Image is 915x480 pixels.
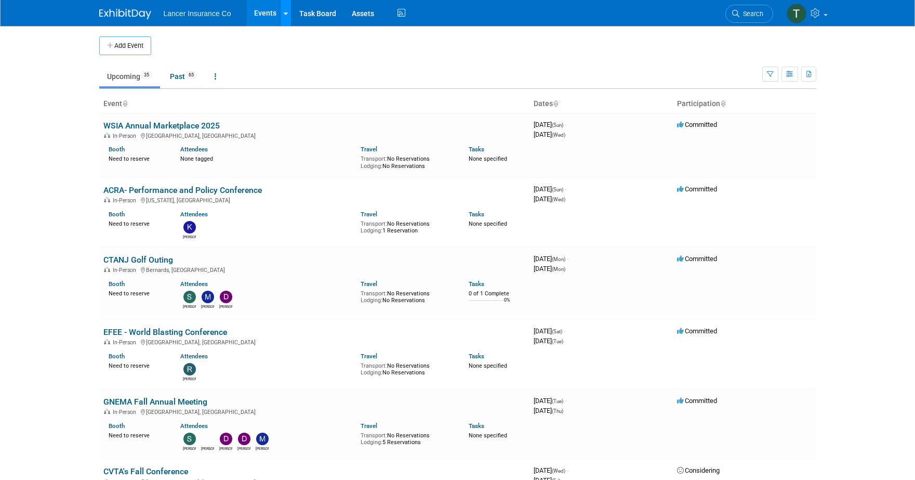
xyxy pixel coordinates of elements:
[109,218,165,228] div: Need to reserve
[361,362,387,369] span: Transport:
[103,466,188,476] a: CVTA's Fall Conference
[677,397,717,405] span: Committed
[469,422,484,430] a: Tasks
[180,353,208,360] a: Attendees
[787,4,806,23] img: Terrence Forrest
[534,131,565,138] span: [DATE]
[552,187,563,192] span: (Sun)
[185,71,197,79] span: 65
[99,67,160,86] a: Upcoming35
[469,290,525,297] div: 0 of 1 Complete
[565,185,566,193] span: -
[183,233,196,240] div: kathy egan
[122,99,127,108] a: Sort by Event Name
[99,95,529,113] th: Event
[141,71,152,79] span: 35
[552,329,562,334] span: (Sat)
[109,153,165,163] div: Need to reserve
[202,291,214,303] img: Matt Mushorn
[725,5,773,23] a: Search
[104,409,110,414] img: In-Person Event
[564,327,565,335] span: -
[361,297,382,304] span: Lodging:
[361,218,453,235] div: No Reservations 1 Reservation
[109,430,165,439] div: Need to reserve
[104,133,110,138] img: In-Person Event
[361,163,382,170] span: Lodging:
[567,466,568,474] span: -
[109,211,125,218] a: Booth
[565,397,566,405] span: -
[534,195,565,203] span: [DATE]
[104,267,110,272] img: In-Person Event
[113,339,139,346] span: In-Person
[534,466,568,474] span: [DATE]
[238,433,250,445] img: Dana Turilli
[534,185,566,193] span: [DATE]
[361,220,387,227] span: Transport:
[256,433,269,445] img: Michael Arcario
[534,327,565,335] span: [DATE]
[113,133,139,139] span: In-Person
[104,197,110,202] img: In-Person Event
[553,99,558,108] a: Sort by Start Date
[109,146,125,153] a: Booth
[103,397,207,407] a: GNEMA Fall Annual Meeting
[113,267,139,274] span: In-Person
[103,255,173,265] a: CTANJ Golf Outing
[552,398,563,404] span: (Tue)
[183,221,196,233] img: kathy egan
[469,155,507,162] span: None specified
[504,297,510,312] td: 0%
[103,265,525,274] div: Bernards, [GEOGRAPHIC_DATA]
[180,211,208,218] a: Attendees
[552,339,563,344] span: (Tue)
[109,353,125,360] a: Booth
[552,408,563,414] span: (Thu)
[720,99,725,108] a: Sort by Participation Type
[103,131,525,139] div: [GEOGRAPHIC_DATA], [GEOGRAPHIC_DATA]
[677,255,717,263] span: Committed
[180,280,208,288] a: Attendees
[237,445,250,451] div: Dana Turilli
[361,432,387,439] span: Transport:
[104,339,110,344] img: In-Person Event
[361,369,382,376] span: Lodging:
[469,146,484,153] a: Tasks
[99,36,151,55] button: Add Event
[469,211,484,218] a: Tasks
[552,256,565,262] span: (Mon)
[109,360,165,370] div: Need to reserve
[183,303,196,309] div: Steven O'Shea
[103,196,525,204] div: [US_STATE], [GEOGRAPHIC_DATA]
[202,433,214,445] img: Danielle Smith
[361,439,382,446] span: Lodging:
[183,445,196,451] div: Steven O'Shea
[469,362,507,369] span: None specified
[361,211,377,218] a: Travel
[109,280,125,288] a: Booth
[469,220,507,227] span: None specified
[361,422,377,430] a: Travel
[220,291,232,303] img: Dennis Kelly
[534,265,565,273] span: [DATE]
[534,121,566,128] span: [DATE]
[677,466,720,474] span: Considering
[552,132,565,138] span: (Wed)
[361,153,453,170] div: No Reservations No Reservations
[103,327,227,337] a: EFEE - World Blasting Conference
[183,363,196,375] img: Ralph Burnham
[565,121,566,128] span: -
[739,10,763,18] span: Search
[534,407,563,414] span: [DATE]
[534,337,563,345] span: [DATE]
[677,121,717,128] span: Committed
[113,409,139,416] span: In-Person
[552,197,565,202] span: (Wed)
[183,433,196,445] img: Steven O'Shea
[201,445,214,451] div: Danielle Smith
[219,445,232,451] div: Dennis Kelly
[469,280,484,288] a: Tasks
[552,266,565,272] span: (Mon)
[183,291,196,303] img: Steven O'Shea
